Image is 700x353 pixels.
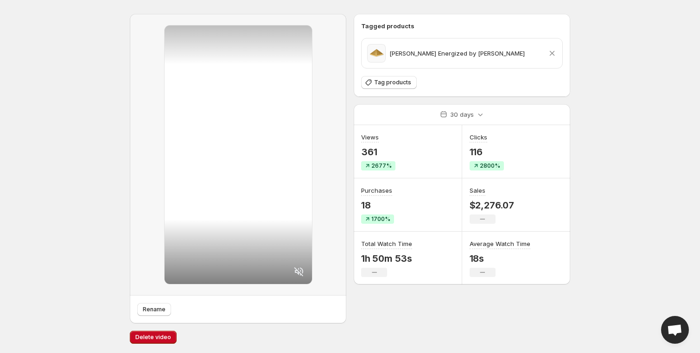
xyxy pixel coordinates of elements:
[361,253,412,264] p: 1h 50m 53s
[374,79,411,86] span: Tag products
[371,215,390,223] span: 1700%
[450,110,474,119] p: 30 days
[470,186,485,195] h3: Sales
[361,146,395,158] p: 361
[361,200,394,211] p: 18
[371,162,392,170] span: 2677%
[361,21,563,31] h6: Tagged products
[661,316,689,344] div: Open chat
[470,200,514,211] p: $2,276.07
[389,49,525,58] p: [PERSON_NAME] Energized by [PERSON_NAME]
[130,331,177,344] button: Delete video
[361,76,417,89] button: Tag products
[143,306,165,313] span: Rename
[361,186,392,195] h3: Purchases
[470,239,530,248] h3: Average Watch Time
[470,146,504,158] p: 116
[361,239,412,248] h3: Total Watch Time
[135,334,171,341] span: Delete video
[367,44,386,63] img: Black choker necklace
[137,303,171,316] button: Rename
[470,253,530,264] p: 18s
[470,132,487,142] h3: Clicks
[361,132,379,142] h3: Views
[480,162,500,170] span: 2800%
